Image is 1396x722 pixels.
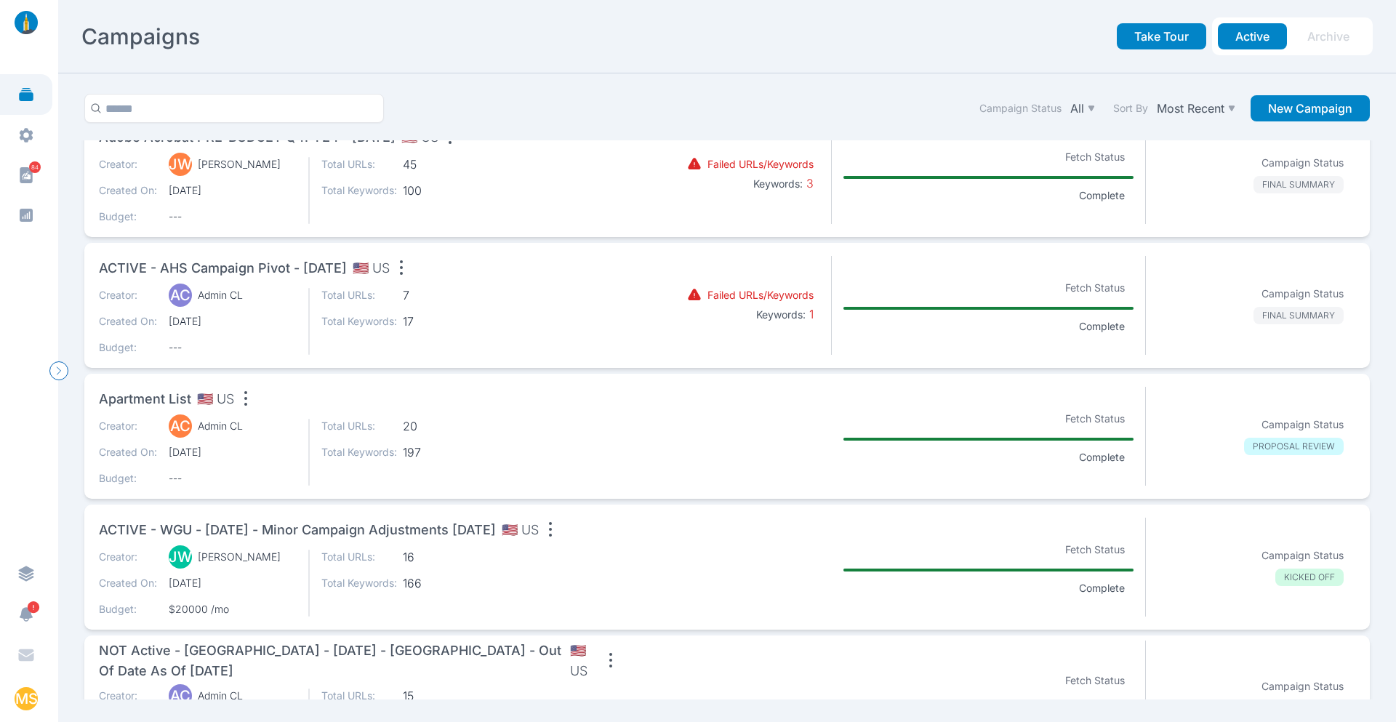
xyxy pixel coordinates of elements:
[99,520,496,540] span: ACTIVE - WGU - [DATE] - minor campaign adjustments [DATE]
[169,684,192,707] div: AC
[99,314,157,329] p: Created On:
[198,157,281,172] p: [PERSON_NAME]
[99,183,157,198] p: Created On:
[806,307,814,321] span: 1
[1261,417,1344,432] p: Campaign Status
[198,689,243,703] p: Admin CL
[403,314,478,329] span: 17
[198,288,243,302] p: Admin CL
[353,258,390,278] span: 🇺🇸 US
[169,183,297,198] span: [DATE]
[9,11,44,34] img: linklaunch_small.2ae18699.png
[1290,23,1367,49] button: Archive
[169,153,192,176] div: JW
[321,157,397,172] p: Total URLs:
[1056,540,1134,560] p: Fetch Status
[1070,450,1134,465] p: Complete
[99,445,157,460] p: Created On:
[321,288,397,302] p: Total URLs:
[1067,98,1099,119] button: All
[169,284,192,307] div: AC
[707,288,814,302] p: Failed URLs/Keywords
[321,314,397,329] p: Total Keywords:
[403,445,478,460] span: 197
[169,414,192,438] div: AC
[1275,569,1344,586] p: KICKED OFF
[1261,548,1344,563] p: Campaign Status
[403,183,478,198] span: 100
[197,389,234,409] span: 🇺🇸 US
[321,183,397,198] p: Total Keywords:
[29,161,41,173] span: 84
[403,419,478,433] span: 20
[99,576,157,590] p: Created On:
[403,689,478,703] span: 15
[81,23,200,49] h2: Campaigns
[321,550,397,564] p: Total URLs:
[803,176,814,190] span: 3
[321,419,397,433] p: Total URLs:
[169,545,192,569] div: JW
[1253,176,1344,193] p: FINAL SUMMARY
[1157,101,1224,116] p: Most Recent
[321,445,397,460] p: Total Keywords:
[1251,95,1370,121] button: New Campaign
[1244,438,1344,455] p: PROPOSAL REVIEW
[403,288,478,302] span: 7
[1056,278,1134,298] p: Fetch Status
[321,689,397,703] p: Total URLs:
[99,641,564,681] span: NOT active - [GEOGRAPHIC_DATA] - [DATE] - [GEOGRAPHIC_DATA] - out of date as of [DATE]
[99,157,157,172] p: Creator:
[1070,581,1134,595] p: Complete
[198,550,281,564] p: [PERSON_NAME]
[99,419,157,433] p: Creator:
[1253,307,1344,324] p: FINAL SUMMARY
[1154,98,1239,119] button: Most Recent
[99,209,157,224] p: Budget:
[753,177,803,190] b: Keywords:
[1056,409,1134,429] p: Fetch Status
[1117,23,1206,49] button: Take Tour
[169,340,297,355] span: ---
[99,288,157,302] p: Creator:
[1261,679,1344,694] p: Campaign Status
[1070,319,1134,334] p: Complete
[169,471,297,486] span: ---
[169,576,297,590] span: [DATE]
[99,471,157,486] p: Budget:
[99,689,157,703] p: Creator:
[1070,188,1134,203] p: Complete
[502,520,539,540] span: 🇺🇸 US
[198,419,243,433] p: Admin CL
[99,340,157,355] p: Budget:
[169,209,297,224] span: ---
[403,550,478,564] span: 16
[979,101,1062,116] label: Campaign Status
[169,602,297,617] span: $20000 /mo
[1056,670,1134,691] p: Fetch Status
[99,550,157,564] p: Creator:
[1261,156,1344,170] p: Campaign Status
[1218,23,1287,49] button: Active
[707,157,814,172] p: Failed URLs/Keywords
[169,445,297,460] span: [DATE]
[1275,699,1344,717] p: KICKED OFF
[99,602,157,617] p: Budget:
[99,389,191,409] span: Apartment List
[1113,101,1148,116] label: Sort By
[403,157,478,172] span: 45
[99,258,347,278] span: ACTIVE - AHS Campaign Pivot - [DATE]
[756,308,806,321] b: Keywords:
[1056,147,1134,167] p: Fetch Status
[1261,286,1344,301] p: Campaign Status
[169,314,297,329] span: [DATE]
[570,641,599,681] span: 🇺🇸 US
[1070,101,1084,116] p: All
[321,576,397,590] p: Total Keywords:
[403,576,478,590] span: 166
